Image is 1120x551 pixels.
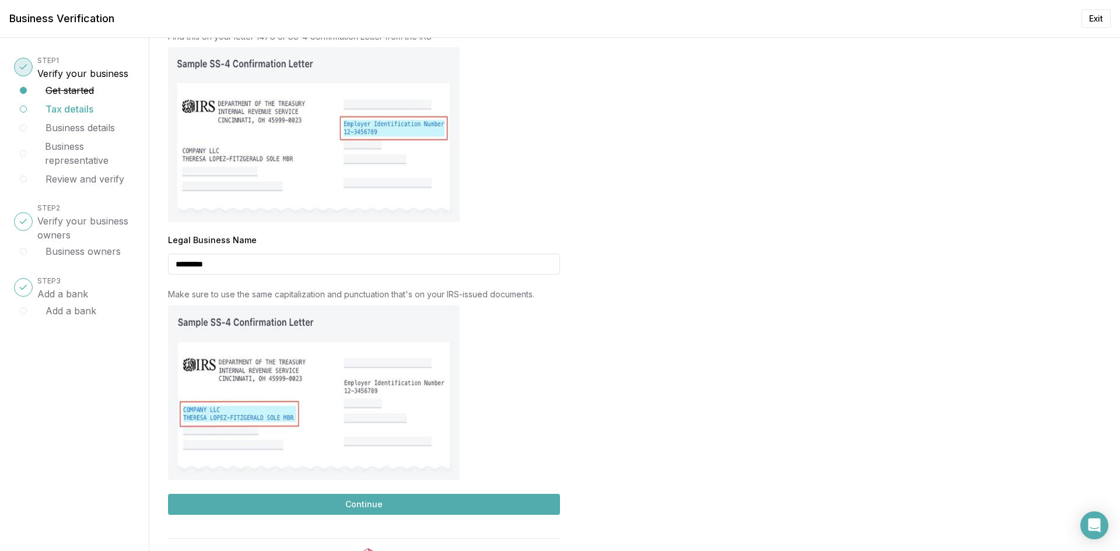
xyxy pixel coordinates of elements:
[37,200,135,242] button: STEP2Verify your business owners
[168,236,560,244] label: Legal Business Name
[45,304,96,318] button: Add a bank
[37,56,59,65] span: STEP 1
[37,203,60,212] span: STEP 2
[37,276,61,285] span: STEP 3
[37,287,88,301] h3: Add a bank
[168,494,560,515] button: Continue
[168,289,560,300] p: Make sure to use the same capitalization and punctuation that's on your IRS-issued documents.
[45,139,135,167] button: Business representative
[168,47,460,222] img: SS-4 Confirmation Letter
[37,273,88,301] button: STEP3Add a bank
[45,102,93,116] button: Tax details
[45,244,121,258] button: Business owners
[45,172,124,186] button: Review and verify
[9,10,114,27] h1: Business Verification
[37,52,128,80] button: STEP1Verify your business
[168,305,460,480] img: SS-4 Confirmation Letter
[1081,9,1111,28] button: Exit
[37,66,128,80] h3: Verify your business
[45,121,115,135] button: Business details
[1080,511,1108,539] div: Open Intercom Messenger
[37,214,135,242] h3: Verify your business owners
[45,83,94,97] button: Get started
